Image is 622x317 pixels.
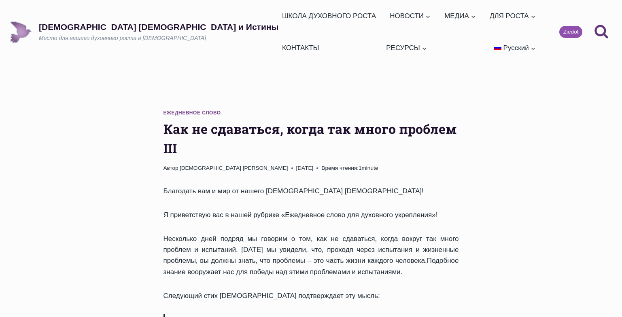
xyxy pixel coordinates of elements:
[503,44,529,52] span: Русский
[10,21,278,43] a: [DEMOGRAPHIC_DATA] [DEMOGRAPHIC_DATA] и ИстиныМесто для вашего духовного роста в [DEMOGRAPHIC_DATA]
[39,22,278,32] p: [DEMOGRAPHIC_DATA] [DEMOGRAPHIC_DATA] и Истины
[444,11,476,21] span: МЕДИА
[296,164,314,173] time: [DATE]
[390,11,431,21] span: НОВОСТИ
[321,165,359,171] span: Время чтения:
[383,32,431,64] a: РЕСУРСЫ
[163,290,459,301] p: Следующий стих [DEMOGRAPHIC_DATA] подтверждает эту мысль:
[590,21,612,43] button: Показать форму поиска
[321,164,378,173] span: 1
[39,34,278,42] p: Место для вашего духовного роста в [DEMOGRAPHIC_DATA]
[163,186,459,197] p: Благодать вам и мир от нашего [DEMOGRAPHIC_DATA] [DEMOGRAPHIC_DATA]!
[362,165,378,171] span: minute
[163,233,459,277] p: Несколько дней подряд мы говорим о том, как не сдаваться, когда вокруг так много проблем и испыта...
[180,165,288,171] a: [DEMOGRAPHIC_DATA] [PERSON_NAME]
[386,42,427,53] span: РЕСУРСЫ
[559,26,582,38] a: Ziedot
[490,32,539,64] a: Русский
[278,32,323,64] a: КОНТАКТЫ
[10,21,32,43] img: Draudze Gars un Patiesība
[163,164,178,173] span: Автор
[163,110,221,116] a: Ежедневное слово
[490,11,536,21] span: ДЛЯ РОСТА
[163,209,459,220] p: Я приветствую вас в нашей рубрике «Ежедневное слово для духовного укрепления»!
[163,119,459,158] h1: Как не сдаваться, когда так много проблем III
